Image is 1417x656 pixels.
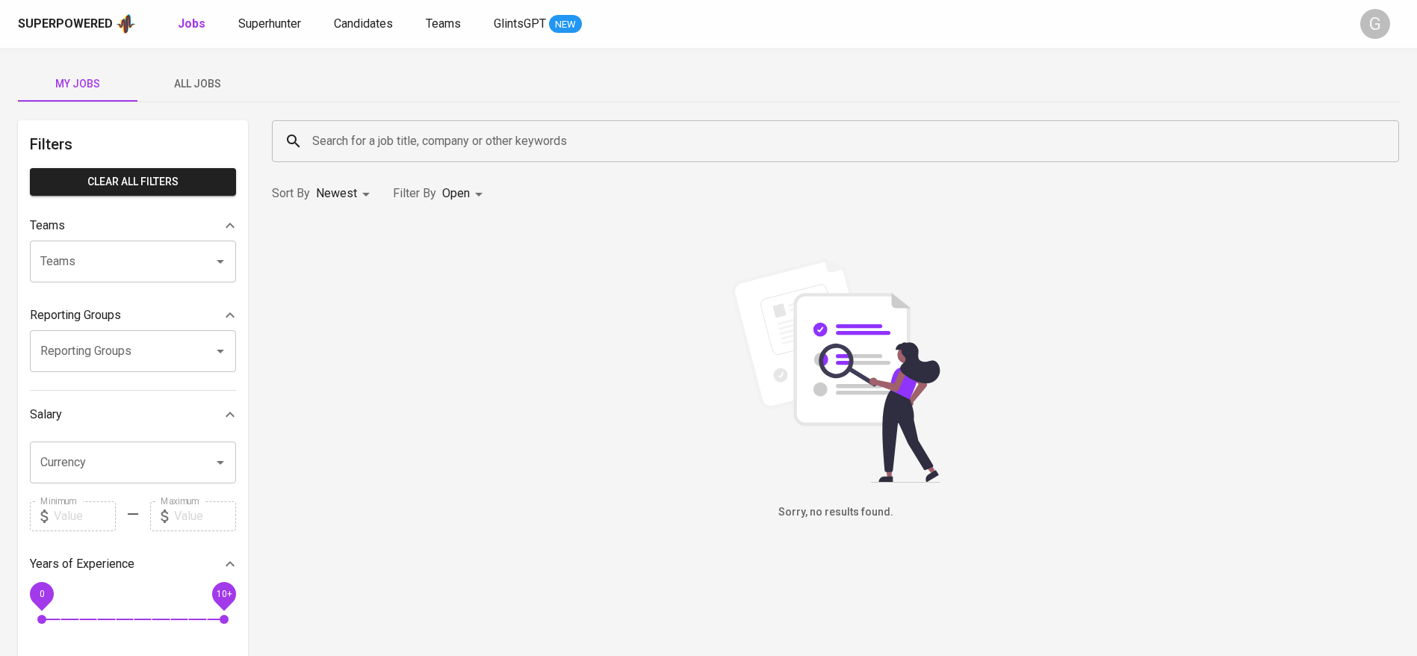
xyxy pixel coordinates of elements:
[210,341,231,362] button: Open
[39,588,44,598] span: 0
[216,588,232,598] span: 10+
[393,185,436,202] p: Filter By
[42,173,224,191] span: Clear All filters
[426,15,464,34] a: Teams
[30,406,62,424] p: Salary
[334,16,393,31] span: Candidates
[30,211,236,241] div: Teams
[116,13,136,35] img: app logo
[549,17,582,32] span: NEW
[334,15,396,34] a: Candidates
[238,15,304,34] a: Superhunter
[30,217,65,235] p: Teams
[178,15,208,34] a: Jobs
[30,300,236,330] div: Reporting Groups
[18,13,136,35] a: Superpoweredapp logo
[1360,9,1390,39] div: G
[54,501,116,531] input: Value
[30,168,236,196] button: Clear All filters
[210,452,231,473] button: Open
[442,186,470,200] span: Open
[426,16,461,31] span: Teams
[272,504,1399,521] h6: Sorry, no results found.
[146,75,248,93] span: All Jobs
[18,16,113,33] div: Superpowered
[494,15,582,34] a: GlintsGPT NEW
[30,555,134,573] p: Years of Experience
[210,251,231,272] button: Open
[316,180,375,208] div: Newest
[30,549,236,579] div: Years of Experience
[30,400,236,430] div: Salary
[27,75,128,93] span: My Jobs
[494,16,546,31] span: GlintsGPT
[272,185,310,202] p: Sort By
[238,16,301,31] span: Superhunter
[316,185,357,202] p: Newest
[724,259,948,483] img: file_searching.svg
[442,180,488,208] div: Open
[178,16,205,31] b: Jobs
[30,306,121,324] p: Reporting Groups
[30,132,236,156] h6: Filters
[174,501,236,531] input: Value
